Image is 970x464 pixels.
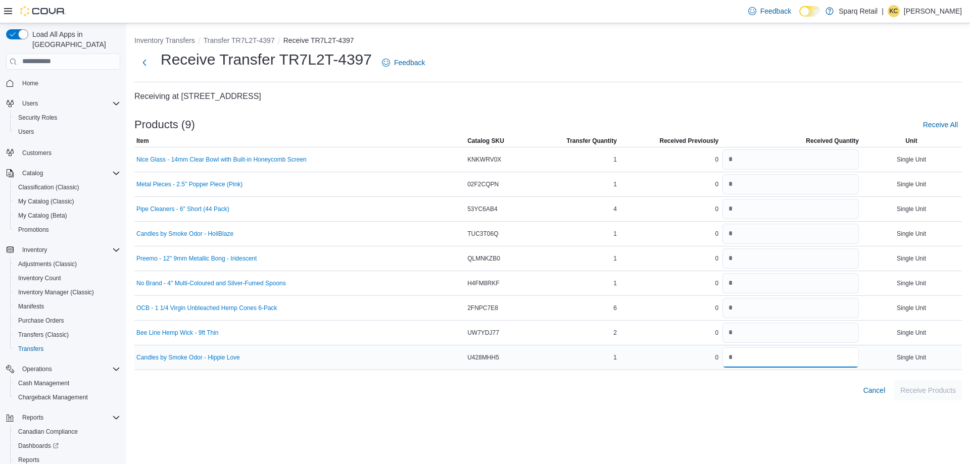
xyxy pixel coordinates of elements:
[613,254,617,263] span: 1
[136,205,229,213] button: Pipe Cleaners - 6" Short (44 Pack)
[14,112,120,124] span: Security Roles
[859,380,890,400] button: Cancel
[22,99,38,108] span: Users
[14,210,71,222] a: My Catalog (Beta)
[14,343,120,355] span: Transfers
[18,167,120,179] span: Catalog
[18,345,43,353] span: Transfers
[14,315,120,327] span: Purchase Orders
[134,35,962,47] nav: An example of EuiBreadcrumbs
[18,302,44,311] span: Manifests
[14,391,92,403] a: Chargeback Management
[18,146,120,159] span: Customers
[715,230,719,238] span: 0
[14,315,68,327] a: Purchase Orders
[890,5,898,17] span: KC
[10,125,124,139] button: Users
[10,439,124,453] a: Dashboards
[136,354,240,361] button: Candles by Smoke Odor - Hippie Love
[18,363,56,375] button: Operations
[715,156,719,164] span: 0
[861,351,962,364] div: Single Unit
[2,145,124,160] button: Customers
[799,6,820,17] input: Dark Mode
[18,212,67,220] span: My Catalog (Beta)
[14,258,120,270] span: Adjustments (Classic)
[882,5,884,17] p: |
[10,425,124,439] button: Canadian Compliance
[861,153,962,166] div: Single Unit
[2,362,124,376] button: Operations
[10,271,124,285] button: Inventory Count
[14,210,120,222] span: My Catalog (Beta)
[18,226,49,234] span: Promotions
[136,137,149,145] span: Item
[14,126,120,138] span: Users
[18,77,120,89] span: Home
[28,29,120,49] span: Load All Apps in [GEOGRAPHIC_DATA]
[861,203,962,215] div: Single Unit
[22,365,52,373] span: Operations
[888,5,900,17] div: Kailey Clements
[18,183,79,191] span: Classification (Classic)
[134,90,962,102] h4: Receiving at [STREET_ADDRESS]
[715,304,719,312] span: 0
[2,410,124,425] button: Reports
[467,230,498,238] span: TUC3T06Q
[134,119,195,131] h3: Products (9)
[894,380,962,400] button: Receive Products
[566,137,616,145] span: Transfer Quantity
[613,353,617,362] span: 1
[18,244,51,256] button: Inventory
[467,156,501,164] span: KNKWRV0X
[863,385,886,395] span: Cancel
[715,329,719,337] span: 0
[619,135,720,147] button: Received Previously
[10,223,124,237] button: Promotions
[136,230,233,237] button: Candles by Smoke Odor - HoliBlaze
[2,243,124,257] button: Inventory
[531,135,618,147] button: Transfer Quantity
[10,342,124,356] button: Transfers
[465,135,531,147] button: Catalog SKU
[161,49,372,70] h1: Receive Transfer TR7L2T-4397
[18,411,47,424] button: Reports
[14,391,120,403] span: Chargeback Management
[18,411,120,424] span: Reports
[18,147,56,159] a: Customers
[806,137,859,145] span: Received Quantity
[18,244,120,256] span: Inventory
[18,331,69,339] span: Transfers (Classic)
[10,328,124,342] button: Transfers (Classic)
[14,377,120,389] span: Cash Management
[14,181,83,193] a: Classification (Classic)
[14,300,48,313] a: Manifests
[861,302,962,314] div: Single Unit
[14,426,82,438] a: Canadian Compliance
[22,149,52,157] span: Customers
[14,272,65,284] a: Inventory Count
[14,286,98,298] a: Inventory Manager (Classic)
[18,379,69,387] span: Cash Management
[467,137,504,145] span: Catalog SKU
[136,329,219,336] button: Bee Line Hemp Wick - 9ft Thin
[14,195,120,208] span: My Catalog (Classic)
[900,385,956,395] span: Receive Products
[14,440,63,452] a: Dashboards
[760,6,791,16] span: Feedback
[22,79,38,87] span: Home
[715,279,719,287] span: 0
[715,353,719,362] span: 0
[467,180,499,188] span: 02F2CQPN
[22,414,43,422] span: Reports
[10,285,124,299] button: Inventory Manager (Classic)
[10,111,124,125] button: Security Roles
[136,280,286,287] button: No Brand - 4" Multi-Coloured and Silver-Fumed Spoons
[204,36,275,44] button: Transfer TR7L2T-4397
[14,343,47,355] a: Transfers
[18,114,57,122] span: Security Roles
[22,246,47,254] span: Inventory
[10,194,124,209] button: My Catalog (Classic)
[14,224,53,236] a: Promotions
[18,167,47,179] button: Catalog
